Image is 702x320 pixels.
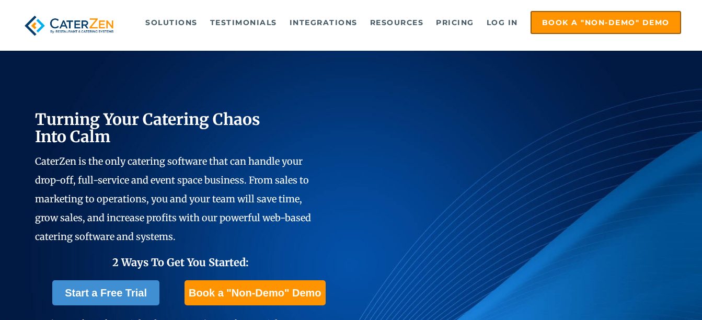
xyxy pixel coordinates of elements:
a: Book a "Non-Demo" Demo [185,280,325,305]
a: Start a Free Trial [52,280,159,305]
span: 2 Ways To Get You Started: [112,256,249,269]
a: Integrations [284,12,363,33]
div: Navigation Menu [134,11,681,34]
img: caterzen [21,11,117,40]
a: Resources [365,12,429,33]
a: Solutions [140,12,203,33]
a: Log in [481,12,523,33]
a: Testimonials [205,12,282,33]
span: Turning Your Catering Chaos Into Calm [35,109,260,146]
iframe: Help widget launcher [609,279,691,308]
span: CaterZen is the only catering software that can handle your drop-off, full-service and event spac... [35,155,311,243]
a: Pricing [431,12,479,33]
a: Book a "Non-Demo" Demo [531,11,681,34]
